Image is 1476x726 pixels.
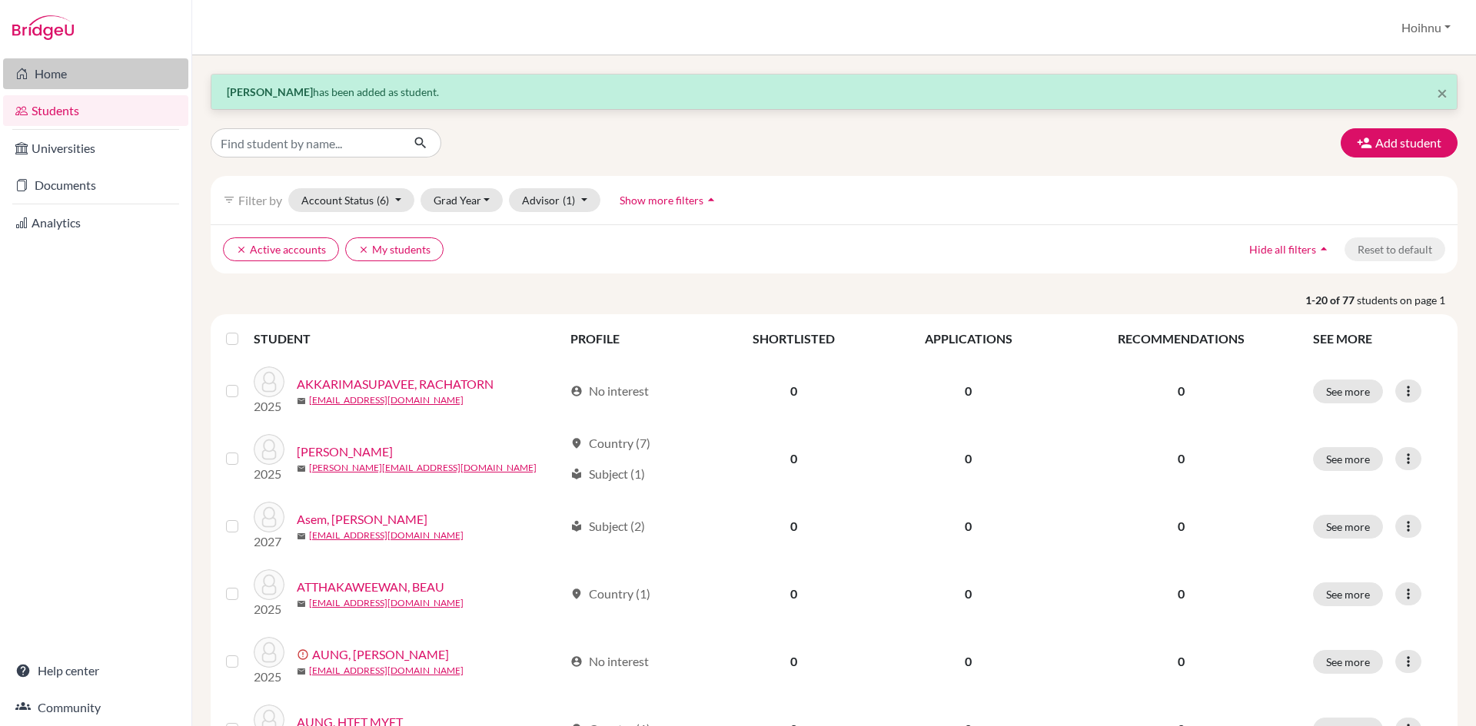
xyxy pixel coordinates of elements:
div: No interest [570,382,649,400]
p: 0 [1068,449,1295,468]
span: (1) [563,194,575,207]
a: Analytics [3,207,188,238]
span: error_outline [297,648,312,661]
td: 0 [879,492,1058,560]
span: local_library [570,520,583,532]
a: Home [3,58,188,89]
span: mail [297,396,306,406]
a: Universities [3,133,188,164]
span: Show more filters [620,194,703,207]
button: Advisor(1) [509,188,600,212]
a: Students [3,95,188,126]
span: students on page 1 [1357,292,1458,308]
th: PROFILE [561,320,709,357]
i: filter_list [223,194,235,206]
span: location_on [570,588,583,600]
td: 0 [709,425,879,492]
span: (6) [377,194,389,207]
th: SHORTLISTED [709,320,879,357]
div: Subject (1) [570,465,645,483]
i: clear [358,244,369,255]
i: arrow_drop_up [1316,241,1331,257]
span: × [1437,81,1448,104]
span: account_circle [570,655,583,668]
span: location_on [570,437,583,449]
td: 0 [709,492,879,560]
button: See more [1313,447,1383,471]
span: mail [297,667,306,676]
button: Show more filtersarrow_drop_up [607,188,732,212]
p: 2025 [254,600,284,618]
input: Find student by name... [211,128,401,157]
a: [PERSON_NAME] [297,443,393,461]
a: Documents [3,170,188,201]
button: Hide all filtersarrow_drop_up [1236,237,1345,261]
button: See more [1313,515,1383,539]
a: [EMAIL_ADDRESS][DOMAIN_NAME] [309,393,464,407]
a: [EMAIL_ADDRESS][DOMAIN_NAME] [309,664,464,678]
p: 0 [1068,382,1295,400]
p: has been added as student. [227,84,1441,100]
th: APPLICATIONS [879,320,1058,357]
button: Add student [1341,128,1458,157]
strong: [PERSON_NAME] [227,85,313,98]
img: AUNG, DAN HTOI [254,637,284,668]
a: Help center [3,655,188,686]
a: AUNG, [PERSON_NAME] [312,645,449,664]
p: 2025 [254,668,284,686]
button: Close [1437,84,1448,102]
th: SEE MORE [1304,320,1451,357]
td: 0 [709,560,879,628]
button: See more [1313,582,1383,606]
span: Hide all filters [1249,243,1316,256]
td: 0 [709,357,879,425]
span: mail [297,464,306,473]
button: Grad Year [421,188,504,212]
p: 0 [1068,652,1295,671]
td: 0 [879,628,1058,695]
a: Community [3,692,188,723]
i: arrow_drop_up [703,192,719,207]
p: 2025 [254,397,284,416]
p: 0 [1068,585,1295,603]
a: ATTHAKAWEEWAN, BEAU [297,578,444,596]
span: Filter by [238,193,282,207]
button: Hoihnu [1395,13,1458,42]
i: clear [236,244,247,255]
button: See more [1313,380,1383,403]
div: Country (1) [570,585,650,603]
div: No interest [570,652,649,671]
button: Account Status(6) [288,188,414,212]
span: mail [297,599,306,608]
p: 2025 [254,465,284,483]
a: [EMAIL_ADDRESS][DOMAIN_NAME] [309,596,464,610]
span: account_circle [570,385,583,397]
a: [EMAIL_ADDRESS][DOMAIN_NAME] [309,529,464,542]
img: AKKARIMASUPAVEE, RACHATORN [254,366,284,397]
td: 0 [879,560,1058,628]
button: clearActive accounts [223,237,339,261]
a: Asem, [PERSON_NAME] [297,510,427,529]
strong: 1-20 of 77 [1305,292,1357,308]
td: 0 [709,628,879,695]
div: Country (7) [570,434,650,453]
button: Reset to default [1345,237,1445,261]
button: See more [1313,650,1383,674]
img: Bridge-U [12,15,74,40]
th: RECOMMENDATIONS [1059,320,1304,357]
button: clearMy students [345,237,444,261]
span: mail [297,532,306,541]
a: AKKARIMASUPAVEE, RACHATORN [297,375,494,393]
th: STUDENT [254,320,561,357]
span: local_library [570,468,583,480]
p: 2027 [254,532,284,551]
td: 0 [879,425,1058,492]
div: Subject (2) [570,517,645,535]
a: [PERSON_NAME][EMAIL_ADDRESS][DOMAIN_NAME] [309,461,537,475]
img: ATTHAKAWEEWAN, BEAU [254,569,284,600]
img: ANASTASYA, JOSELINE [254,434,284,465]
td: 0 [879,357,1058,425]
p: 0 [1068,517,1295,535]
img: Asem, P Peeniti [254,502,284,532]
